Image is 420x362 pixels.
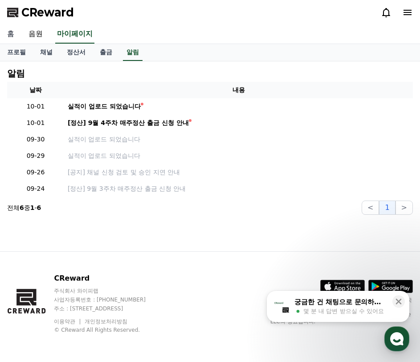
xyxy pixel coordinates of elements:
[54,273,163,284] p: CReward
[54,296,163,303] p: 사업자등록번호 : [PHONE_NUMBER]
[11,168,61,177] p: 09-26
[82,296,92,303] span: 대화
[85,318,127,325] a: 개인정보처리방침
[11,118,61,128] p: 10-01
[54,305,163,312] p: 주소 : [STREET_ADDRESS]
[7,5,74,20] a: CReward
[68,168,409,177] a: [공지] 채널 신청 검토 및 승인 지연 안내
[123,44,143,61] a: 알림
[54,326,163,334] p: © CReward All Rights Reserved.
[54,318,82,325] a: 이용약관
[7,203,41,212] p: 전체 중 -
[54,287,163,294] p: 주식회사 와이피랩
[7,68,25,78] h4: 알림
[396,201,413,215] button: >
[7,82,64,98] th: 날짜
[28,295,33,302] span: 홈
[20,204,24,211] strong: 6
[37,204,41,211] strong: 6
[68,102,409,111] a: 실적이 업로드 되었습니다
[68,118,189,128] div: [정산] 9월 4주차 매주정산 출금 신청 안내
[59,282,115,304] a: 대화
[68,102,141,111] div: 실적이 업로드 되었습니다
[138,295,148,302] span: 설정
[11,102,61,111] p: 10-01
[11,151,61,161] p: 09-29
[21,5,74,20] span: CReward
[55,25,94,44] a: 마이페이지
[68,151,409,161] a: 실적이 업로드 되었습니다
[21,25,50,44] a: 음원
[64,82,413,98] th: 내용
[93,44,119,61] a: 출금
[11,135,61,144] p: 09-30
[362,201,379,215] button: <
[68,184,409,193] a: [정산] 9월 3주차 매주정산 출금 신청 안내
[3,282,59,304] a: 홈
[60,44,93,61] a: 정산서
[30,204,35,211] strong: 1
[11,184,61,193] p: 09-24
[33,44,60,61] a: 채널
[68,118,409,128] a: [정산] 9월 4주차 매주정산 출금 신청 안내
[379,201,395,215] button: 1
[115,282,171,304] a: 설정
[68,135,409,144] a: 실적이 업로드 되었습니다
